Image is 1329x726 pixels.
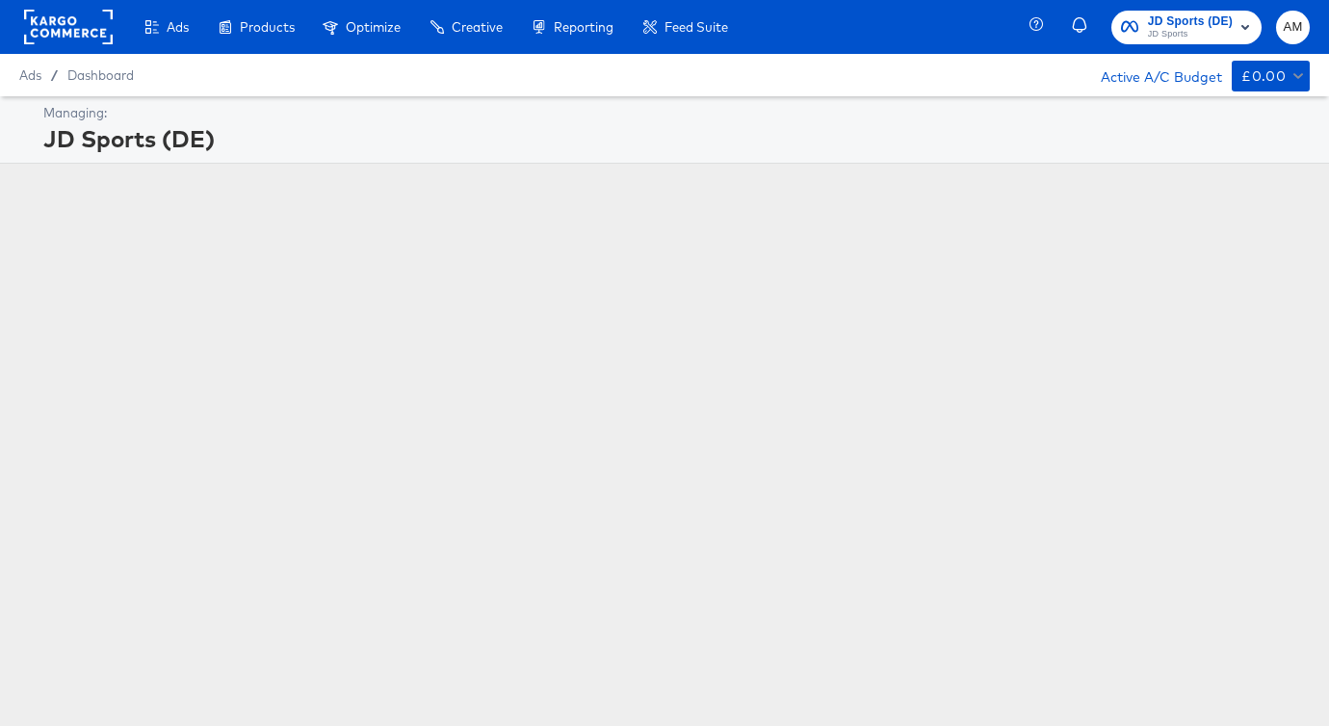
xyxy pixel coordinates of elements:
[1241,65,1286,89] div: £0.00
[1111,11,1262,44] button: JD Sports (DE)JD Sports
[346,19,401,35] span: Optimize
[452,19,503,35] span: Creative
[43,122,1305,155] div: JD Sports (DE)
[554,19,613,35] span: Reporting
[41,67,67,83] span: /
[167,19,189,35] span: Ads
[67,67,134,83] a: Dashboard
[19,67,41,83] span: Ads
[1276,11,1310,44] button: AM
[1081,61,1222,90] div: Active A/C Budget
[1284,16,1302,39] span: AM
[1148,12,1233,32] span: JD Sports (DE)
[664,19,728,35] span: Feed Suite
[1148,27,1233,42] span: JD Sports
[240,19,295,35] span: Products
[43,104,1305,122] div: Managing:
[1232,61,1310,91] button: £0.00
